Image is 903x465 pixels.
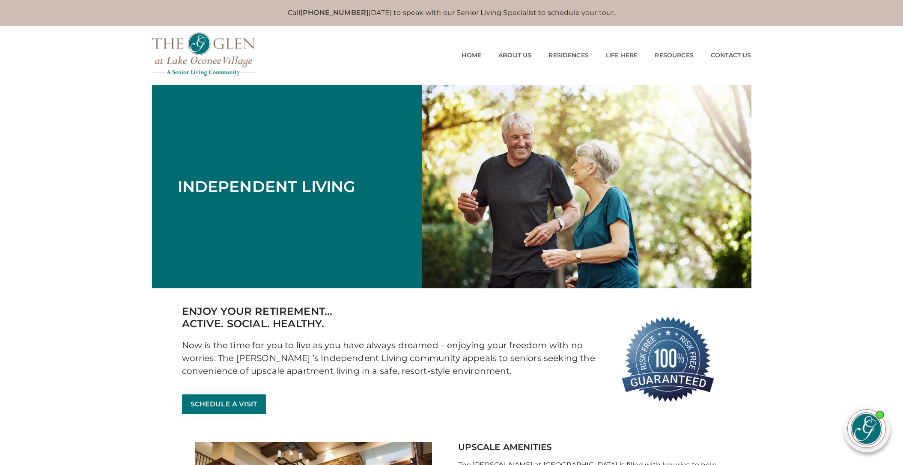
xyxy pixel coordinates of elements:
[161,9,743,18] p: Call [DATE] to speak with our Senior Living Specialist to schedule your tour.
[606,52,638,59] a: Life Here
[182,318,602,330] span: Active. Social. Healthy.
[458,442,721,452] h2: Upscale Amenities
[182,305,602,318] span: Enjoy your retirement…
[655,52,693,59] a: Resources
[182,339,602,377] p: Now is the time for you to live as you have always dreamed – enjoying your freedom with no worrie...
[178,179,356,194] h1: Independent Living
[614,305,721,412] img: 100% Risk-Free. Guaranteed.
[300,9,369,17] a: [PHONE_NUMBER]
[462,52,481,59] a: Home
[182,394,266,414] a: Schedule a Visit
[548,52,589,59] a: Residences
[848,410,885,447] img: avatar
[711,52,751,59] a: Contact Us
[649,211,890,393] iframe: iframe
[498,52,531,59] a: About Us
[152,33,255,76] img: The Glen Lake Oconee Home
